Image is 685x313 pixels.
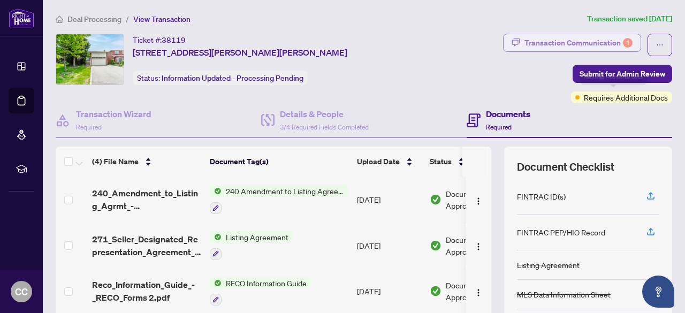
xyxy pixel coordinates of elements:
[92,233,201,258] span: 271_Seller_Designated_Representation_Agreement_Authority_to_Offer_for_Sale_-_PropTx-[PERSON_NAME]...
[133,34,186,46] div: Ticket #:
[9,8,34,28] img: logo
[517,190,566,202] div: FINTRAC ID(s)
[126,13,129,25] li: /
[623,38,633,48] div: 1
[92,187,201,212] span: 240_Amendment_to_Listing_Agrmt_-_Price_Change_Extension_Amendment__A__-_PropTx-[PERSON_NAME] 1.pdf
[503,34,641,52] button: Transaction Communication1
[580,65,665,82] span: Submit for Admin Review
[573,65,672,83] button: Submit for Admin Review
[210,231,293,260] button: Status IconListing Agreement
[210,231,222,243] img: Status Icon
[517,259,580,271] div: Listing Agreement
[430,285,442,297] img: Document Status
[353,147,425,177] th: Upload Date
[222,277,311,289] span: RECO Information Guide
[474,197,483,205] img: Logo
[474,242,483,251] img: Logo
[222,231,293,243] span: Listing Agreement
[517,159,614,174] span: Document Checklist
[353,177,425,223] td: [DATE]
[88,147,205,177] th: (4) File Name
[92,156,139,167] span: (4) File Name
[517,288,611,300] div: MLS Data Information Sheet
[446,279,512,303] span: Document Approved
[162,73,303,83] span: Information Updated - Processing Pending
[56,34,124,85] img: IMG-N12200549_1.jpg
[280,123,369,131] span: 3/4 Required Fields Completed
[210,277,222,289] img: Status Icon
[470,283,487,300] button: Logo
[353,223,425,269] td: [DATE]
[133,46,347,59] span: [STREET_ADDRESS][PERSON_NAME][PERSON_NAME]
[205,147,353,177] th: Document Tag(s)
[517,226,605,238] div: FINTRAC PEP/HIO Record
[446,234,512,257] span: Document Approved
[587,13,672,25] article: Transaction saved [DATE]
[210,185,348,214] button: Status Icon240 Amendment to Listing Agreement - Authority to Offer for Sale Price Change/Extensio...
[486,108,530,120] h4: Documents
[642,276,674,308] button: Open asap
[76,123,102,131] span: Required
[486,123,512,131] span: Required
[524,34,633,51] div: Transaction Communication
[92,278,201,304] span: Reco_Information_Guide_-_RECO_Forms 2.pdf
[210,185,222,197] img: Status Icon
[56,16,63,23] span: home
[474,288,483,297] img: Logo
[210,277,311,306] button: Status IconRECO Information Guide
[446,188,512,211] span: Document Approved
[470,191,487,208] button: Logo
[656,41,664,49] span: ellipsis
[357,156,400,167] span: Upload Date
[133,71,308,85] div: Status:
[67,14,121,24] span: Deal Processing
[133,14,191,24] span: View Transaction
[76,108,151,120] h4: Transaction Wizard
[430,156,452,167] span: Status
[15,284,28,299] span: CC
[430,240,442,251] img: Document Status
[222,185,348,197] span: 240 Amendment to Listing Agreement - Authority to Offer for Sale Price Change/Extension/Amendment(s)
[280,108,369,120] h4: Details & People
[584,91,668,103] span: Requires Additional Docs
[425,147,516,177] th: Status
[430,194,442,205] img: Document Status
[470,237,487,254] button: Logo
[162,35,186,45] span: 38119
